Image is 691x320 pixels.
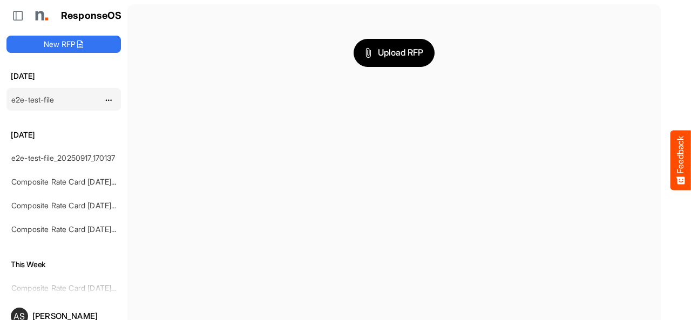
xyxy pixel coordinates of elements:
button: Upload RFP [354,39,435,67]
h6: [DATE] [6,70,121,82]
span: Upload RFP [365,46,423,60]
button: Feedback [670,130,691,190]
button: dropdownbutton [103,94,114,105]
h1: ResponseOS [61,10,122,22]
h6: [DATE] [6,129,121,141]
a: Composite Rate Card [DATE] mapping test_deleted [11,224,188,234]
div: [PERSON_NAME] [32,312,117,320]
h6: This Week [6,258,121,270]
a: Composite Rate Card [DATE]_smaller [11,177,139,186]
button: New RFP [6,36,121,53]
img: Northell [30,5,51,26]
a: e2e-test-file [11,95,54,104]
a: Composite Rate Card [DATE]_smaller [11,201,139,210]
a: e2e-test-file_20250917_170137 [11,153,116,162]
